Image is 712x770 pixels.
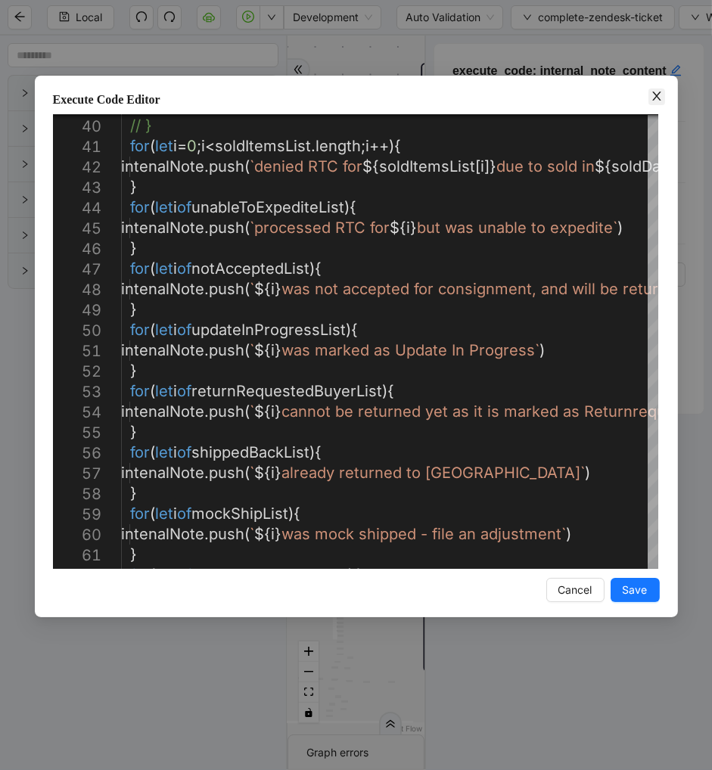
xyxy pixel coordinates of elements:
[150,137,155,155] span: (
[379,157,475,175] span: soldItemsList
[53,280,101,300] div: 48
[309,259,322,278] span: ){
[177,443,191,461] span: of
[150,259,155,278] span: (
[250,341,254,359] span: `
[53,321,101,341] div: 50
[275,341,281,359] span: }
[623,582,648,598] span: Save
[130,137,150,155] span: for
[197,137,201,155] span: ;
[191,259,309,278] span: notAcceptedList
[150,566,155,584] span: (
[281,402,633,421] span: cannot be returned yet as it is marked as Return
[173,321,177,339] span: i
[130,259,150,278] span: for
[204,219,209,237] span: .
[130,423,137,441] span: }
[648,88,665,105] button: Close
[204,157,209,175] span: .
[121,464,204,482] span: intenalNote
[53,178,101,198] div: 43
[271,402,275,421] span: i
[53,219,101,239] div: 45
[244,219,250,237] span: (
[173,443,177,461] span: i
[53,137,101,157] div: 41
[585,464,590,482] span: )
[53,259,101,280] div: 47
[53,525,101,545] div: 60
[288,505,300,523] span: ){
[155,443,173,461] span: let
[496,157,595,175] span: due to sold in
[244,464,250,482] span: (
[254,341,271,359] span: ${
[382,382,394,400] span: ){
[150,382,155,400] span: (
[150,443,155,461] span: (
[201,137,205,155] span: i
[309,443,322,461] span: ){
[53,198,101,219] div: 44
[281,341,539,359] span: was marked as Update In Progress`
[275,464,281,482] span: }
[191,505,288,523] span: mockShipList
[643,280,690,298] span: urned`
[311,137,316,155] span: .
[417,219,617,237] span: but was unable to expedite`
[177,321,191,339] span: of
[209,341,244,359] span: push
[177,382,191,400] span: of
[595,157,611,175] span: ${
[155,505,173,523] span: let
[173,566,177,584] span: i
[53,464,101,484] div: 57
[130,505,150,523] span: for
[250,402,254,421] span: `
[53,423,101,443] div: 55
[410,219,417,237] span: }
[155,382,173,400] span: let
[53,362,101,382] div: 52
[130,178,137,196] span: }
[558,582,592,598] span: Cancel
[130,300,137,318] span: }
[362,157,379,175] span: ${
[406,219,410,237] span: i
[150,198,155,216] span: (
[275,280,281,298] span: }
[271,525,275,543] span: i
[191,443,309,461] span: shippedBackList
[361,137,365,155] span: ;
[346,321,358,339] span: ){
[204,402,209,421] span: .
[53,300,101,321] div: 49
[53,157,101,178] div: 42
[250,280,254,298] span: `
[53,402,101,423] div: 54
[53,382,101,402] div: 53
[187,137,197,155] span: 0
[271,341,275,359] span: i
[121,341,204,359] span: intenalNote
[271,464,275,482] span: i
[484,157,496,175] span: ]}
[173,259,177,278] span: i
[130,443,150,461] span: for
[191,198,344,216] span: unableToExpediteList
[281,464,585,482] span: already returned to [GEOGRAPHIC_DATA]`
[173,505,177,523] span: i
[244,280,250,298] span: (
[121,157,204,175] span: intenalNote
[209,525,244,543] span: push
[173,137,177,155] span: i
[191,321,346,339] span: updateInProgressList
[204,464,209,482] span: .
[348,566,360,584] span: ){
[204,525,209,543] span: .
[177,259,191,278] span: of
[281,280,643,298] span: was not accepted for consignment, and will be ret
[369,137,401,155] span: ++){
[254,280,271,298] span: ${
